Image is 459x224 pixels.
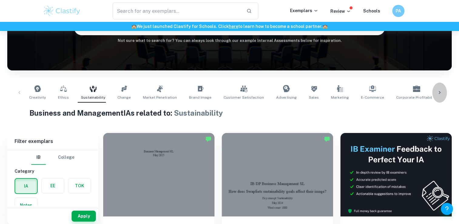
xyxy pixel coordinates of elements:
button: PA [392,5,404,17]
span: Brand Image [189,95,211,100]
span: Marketing [331,95,349,100]
p: Review [330,8,351,15]
img: Marked [205,136,211,142]
p: Exemplars [290,7,318,14]
img: Clastify logo [43,5,81,17]
span: 🏫 [322,24,328,29]
input: Search for any exemplars... [113,2,242,19]
h6: PA [395,8,402,14]
h1: Business and Management IAs related to: [29,107,430,118]
button: TOK [68,178,91,193]
button: College [58,150,74,165]
span: Customer Satisfaction [224,95,264,100]
img: Thumbnail [340,133,452,216]
img: Marked [324,136,330,142]
span: Corporate Profitability [396,95,437,100]
span: Sustainability [174,109,223,117]
button: IB [31,150,46,165]
a: here [229,24,238,29]
button: Help and Feedback [441,203,453,215]
span: Sustainability [81,95,105,100]
button: IA [15,179,37,193]
div: Filter type choice [31,150,74,165]
span: Creativity [29,95,46,100]
button: EE [42,178,64,193]
span: Change [117,95,131,100]
h6: We just launched Clastify for Schools. Click to learn how to become a school partner. [1,23,458,30]
h6: Not sure what to search for? You can always look through our example Internal Assessments below f... [7,38,452,44]
span: Advertising [276,95,297,100]
span: 🏫 [131,24,137,29]
a: Schools [363,8,380,13]
button: Apply [72,211,96,222]
h6: Filter exemplars [7,133,98,150]
span: Ethics [58,95,69,100]
button: Notes [15,198,37,212]
span: Sales [309,95,319,100]
h6: Category [15,168,91,175]
span: Market Penetration [143,95,177,100]
span: E-commerce [361,95,384,100]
